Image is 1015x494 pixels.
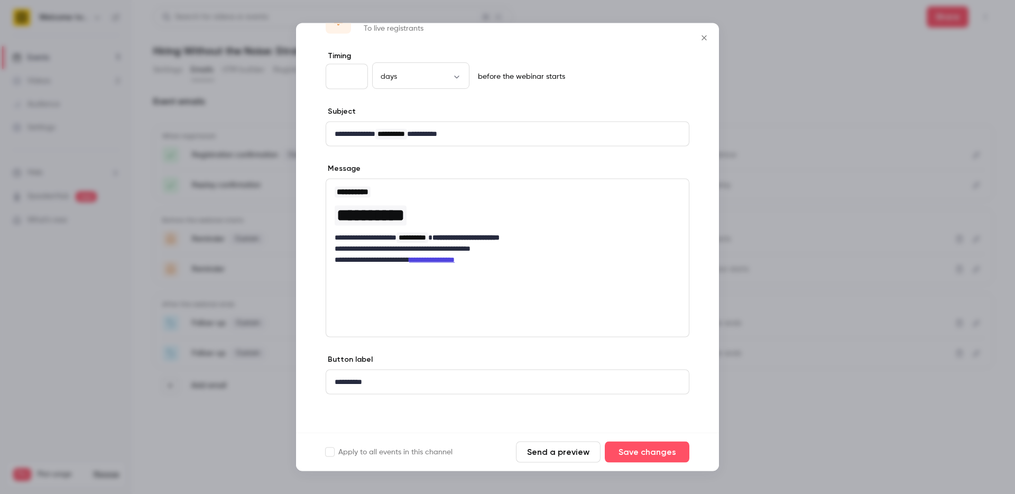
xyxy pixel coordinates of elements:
p: To live registrants [364,23,444,34]
label: Apply to all events in this channel [326,447,453,458]
label: Subject [326,106,356,117]
label: Message [326,163,361,174]
div: editor [326,370,689,394]
label: Timing [326,51,689,61]
div: editor [326,179,689,272]
button: Send a preview [516,442,601,463]
button: Close [694,28,715,49]
p: before the webinar starts [474,71,565,82]
label: Button label [326,354,373,365]
button: Save changes [605,442,689,463]
div: editor [326,122,689,146]
div: days [372,71,469,81]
